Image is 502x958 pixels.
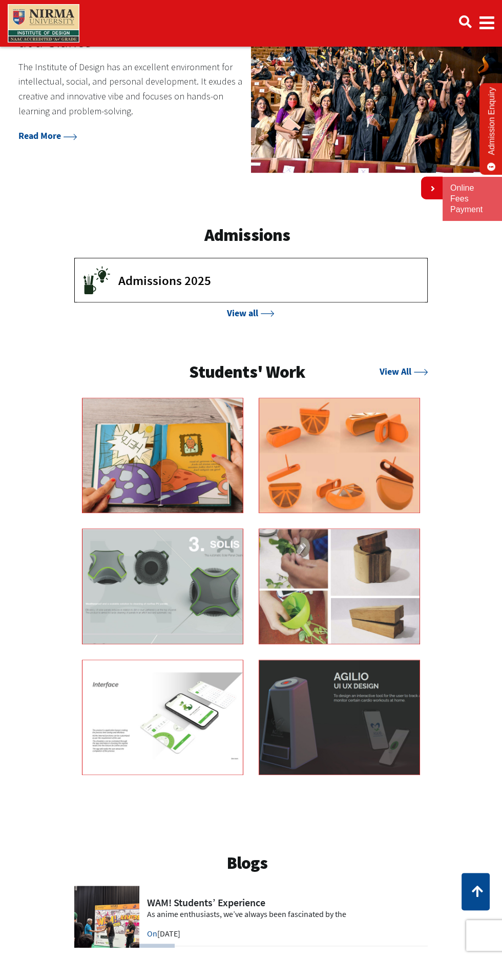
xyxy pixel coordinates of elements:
[82,398,243,513] img: Saee Kerkar
[18,33,243,50] h3: at a Glance
[189,361,305,382] h3: Students' Work
[450,183,494,215] a: Online Fees Payment
[18,130,77,141] a: Read More
[259,398,420,513] img: Shriya Jain
[204,224,290,246] h3: Admissions
[380,365,428,377] a: View All
[259,660,420,774] img: Prachi Bhagchandani
[118,273,412,288] span: Admissions 2025
[82,660,243,774] img: Labhanshu Sugandhi
[259,529,420,643] img: Hetavi Nakum
[227,852,268,873] h3: Blogs
[8,4,79,43] img: main_logo
[82,529,243,643] img: Devarsh Patel
[18,60,243,119] p: The Institute of Design has an excellent environment for intellectual, social, and personal devel...
[75,258,427,302] button: Admissions 2025
[8,2,494,45] nav: Main navigation
[227,307,275,318] a: View all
